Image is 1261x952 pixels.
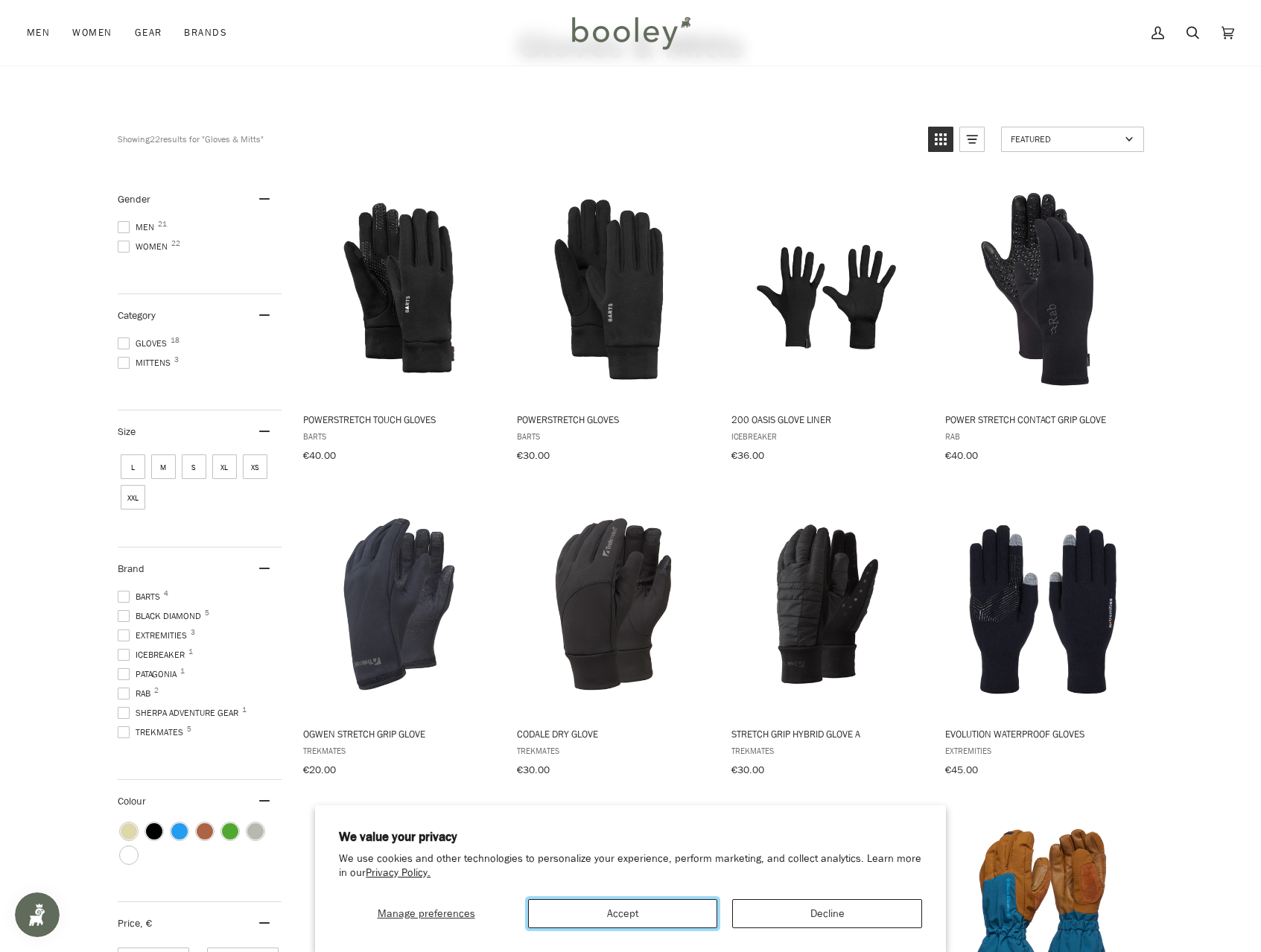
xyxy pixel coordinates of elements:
[339,829,922,845] h2: We value your privacy
[146,823,162,840] span: Colour: Black
[729,492,927,781] a: Stretch Grip Hybrid Glove A
[247,823,264,840] span: Colour: Grey
[184,25,227,40] span: Brands
[303,448,336,463] span: €40.00
[565,11,696,54] img: Booley
[515,506,712,703] img: Trekmates Codale DRY Glove Black - Booley Galway
[118,726,188,739] span: Trekmates
[303,744,496,757] span: Trekmates
[301,178,498,467] a: Powerstretch Touch Gloves
[151,454,176,479] span: Size: M
[943,178,1140,467] a: Power Stretch Contact Grip Glove
[154,687,159,694] span: 2
[121,823,137,840] span: Colour: Beige
[303,413,496,426] span: Powerstretch Touch Gloves
[943,191,1140,388] img: Rab Power Stretch Contact Grip Glove Black - Booley Galway
[171,337,180,344] span: 18
[731,448,764,463] span: €36.00
[118,706,243,720] span: Sherpa Adventure Gear
[150,133,160,145] b: 22
[731,413,924,426] span: 200 Oasis Glove Liner
[301,191,498,388] img: Barts Powerstretch Touch Gloves Black - Booley Galway
[731,763,764,777] span: €30.00
[191,629,195,636] span: 3
[943,492,1140,781] a: Evolution Waterproof Gloves
[118,308,156,323] span: Category
[118,425,136,439] span: Size
[140,916,152,930] span: , €
[945,763,978,777] span: €45.00
[517,448,550,463] span: €30.00
[180,667,185,675] span: 1
[135,25,162,40] span: Gear
[517,727,710,740] span: Codale DRY Glove
[515,492,712,781] a: Codale DRY Glove
[118,916,152,930] span: Price
[118,192,150,206] span: Gender
[303,727,496,740] span: Ogwen Stretch Grip Glove
[197,823,213,840] span: Colour: Brown
[118,356,175,369] span: Mittens
[731,430,924,442] span: Icebreaker
[118,220,159,234] span: Men
[945,727,1138,740] span: Evolution Waterproof Gloves
[118,794,157,808] span: Colour
[303,430,496,442] span: Barts
[118,562,144,576] span: Brand
[118,609,206,623] span: Black Diamond
[174,356,179,364] span: 3
[515,191,712,388] img: Barts Powerstretch Gloves Black - Booley Galway
[378,907,475,921] span: Manage preferences
[731,744,924,757] span: Trekmates
[171,823,188,840] span: Colour: Blue
[528,899,717,928] button: Accept
[945,448,978,463] span: €40.00
[366,866,431,880] a: Privacy Policy.
[517,413,710,426] span: Powerstretch Gloves
[118,127,917,152] div: Showing results for "Gloves & Mitts"
[205,609,209,617] span: 5
[222,823,238,840] span: Colour: Green
[242,706,247,714] span: 1
[517,430,710,442] span: Barts
[243,454,267,479] span: Size: XS
[945,413,1138,426] span: Power Stretch Contact Grip Glove
[729,178,927,467] a: 200 Oasis Glove Liner
[118,590,165,603] span: Barts
[164,590,168,597] span: 4
[188,648,193,656] span: 1
[732,899,921,928] button: Decline
[1001,127,1144,152] a: Sort options
[182,454,206,479] span: Size: S
[121,847,137,863] span: Colour: White
[301,506,498,703] img: Trekmates Ogwen Stretch Grip Glove Black - Booley Galway
[15,892,60,937] iframe: Button to open loyalty program pop-up
[121,454,145,479] span: Size: L
[1011,133,1120,145] span: Featured
[187,726,191,733] span: 5
[118,667,181,681] span: Patagonia
[212,454,237,479] span: Size: XL
[118,240,172,253] span: Women
[301,492,498,781] a: Ogwen Stretch Grip Glove
[928,127,953,152] a: View grid mode
[121,485,145,510] span: Size: XXL
[72,25,112,40] span: Women
[731,727,924,740] span: Stretch Grip Hybrid Glove A
[945,430,1138,442] span: Rab
[27,25,50,40] span: Men
[945,744,1138,757] span: Extremities
[517,744,710,757] span: Trekmates
[118,337,171,350] span: Gloves
[158,220,167,228] span: 21
[943,506,1140,703] img: Extremities Evolution Waterproof Gloves Black - Booley Galway
[729,506,927,703] img: Trekmates Stretch Grip Hybrid Glove Black - Booley Galway
[118,629,191,642] span: Extremities
[118,687,155,700] span: Rab
[303,763,336,777] span: €20.00
[339,899,513,928] button: Manage preferences
[339,852,922,880] p: We use cookies and other technologies to personalize your experience, perform marketing, and coll...
[515,178,712,467] a: Powerstretch Gloves
[171,240,180,247] span: 22
[118,648,189,661] span: Icebreaker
